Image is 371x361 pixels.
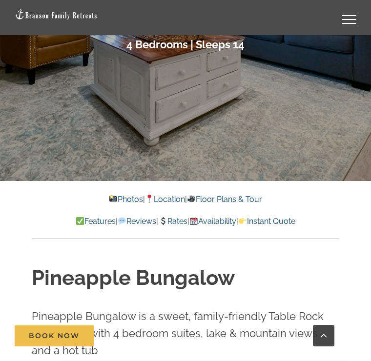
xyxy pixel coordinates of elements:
[118,217,156,226] a: Reviews
[159,217,167,225] img: 💲
[190,217,198,225] img: 📆
[29,332,80,340] span: Book Now
[187,195,262,204] a: Floor Plans & Tour
[15,325,94,346] a: Book Now
[109,195,143,204] a: Photos
[32,193,339,206] p: | |
[239,217,247,225] img: 👉
[189,217,236,226] a: Availability
[118,217,126,225] img: 💬
[76,217,84,225] img: ✅
[145,195,185,204] a: Location
[158,217,187,226] a: Rates
[32,215,339,228] p: | | | |
[76,217,116,226] a: Features
[32,310,324,357] span: Pineapple Bungalow is a sweet, family-friendly Table Rock Lake rental with 4 bedroom suites, lake...
[32,264,339,293] h1: Pineapple Bungalow
[145,195,153,202] img: 📍
[330,15,369,24] a: Toggle Menu
[15,9,98,20] img: Branson Family Retreats Logo
[126,38,245,51] h3: 4 Bedrooms | Sleeps 14
[109,195,117,202] img: 📸
[187,195,195,202] img: 🎥
[238,217,295,226] a: Instant Quote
